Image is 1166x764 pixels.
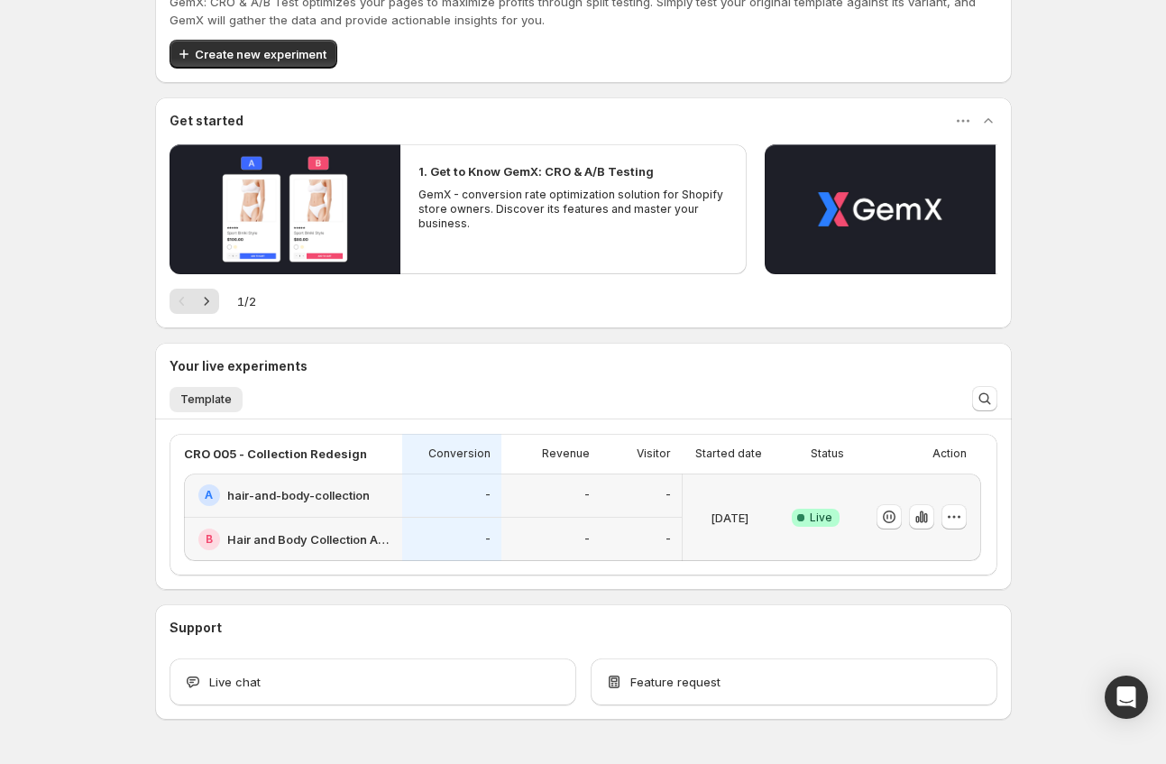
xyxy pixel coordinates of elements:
nav: Pagination [170,289,219,314]
h2: B [206,532,213,547]
p: Started date [695,446,762,461]
h3: Support [170,619,222,637]
div: Open Intercom Messenger [1105,676,1148,719]
p: Conversion [428,446,491,461]
p: Action [932,446,967,461]
p: [DATE] [711,509,748,527]
h2: 1. Get to Know GemX: CRO & A/B Testing [418,162,654,180]
p: - [666,488,671,502]
button: Create new experiment [170,40,337,69]
p: - [485,532,491,547]
h3: Your live experiments [170,357,308,375]
button: Search and filter results [972,386,997,411]
h2: A [205,488,213,502]
p: - [584,532,590,547]
h3: Get started [170,112,243,130]
p: - [584,488,590,502]
p: CRO 005 - Collection Redesign [184,445,367,463]
span: Live [810,511,832,525]
h2: Hair and Body Collection AB Test [227,530,391,548]
p: - [666,532,671,547]
span: Live chat [209,673,261,691]
p: Status [811,446,844,461]
p: GemX - conversion rate optimization solution for Shopify store owners. Discover its features and ... [418,188,729,231]
span: Feature request [630,673,721,691]
p: Visitor [637,446,671,461]
span: 1 / 2 [237,292,256,310]
span: Template [180,392,232,407]
p: - [485,488,491,502]
span: Create new experiment [195,45,326,63]
h2: hair-and-body-collection [227,486,370,504]
button: Play video [170,144,400,274]
button: Next [194,289,219,314]
p: Revenue [542,446,590,461]
button: Play video [765,144,996,274]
